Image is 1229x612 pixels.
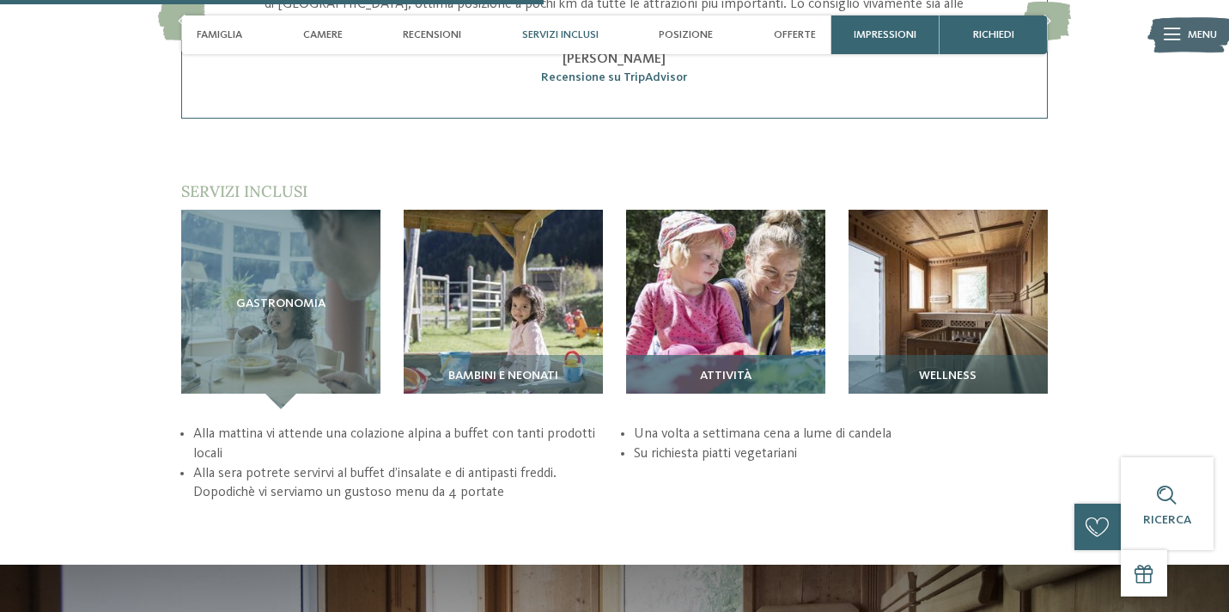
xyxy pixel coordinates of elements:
span: Wellness [919,370,977,383]
span: Recensione su TripAdvisor [541,71,687,83]
li: Su richiesta piatti vegetariani [634,444,1048,464]
span: Offerte [774,28,816,41]
span: Ricerca [1143,514,1191,526]
span: [PERSON_NAME] [563,52,666,66]
li: Alla sera potrete servirvi al buffet d’insalate e di antipasti freddi. Dopodichè vi serviamo un g... [193,464,607,503]
span: Attività [700,370,751,383]
img: Il family hotel a Vipiteno per veri intenditori [404,210,603,409]
img: Il family hotel a Vipiteno per veri intenditori [849,210,1048,409]
span: Servizi inclusi [181,181,307,201]
img: Il family hotel a Vipiteno per veri intenditori [626,210,825,409]
span: Famiglia [197,28,242,41]
span: Camere [303,28,343,41]
span: Gastronomia [236,297,326,311]
span: Recensioni [403,28,461,41]
span: Bambini e neonati [448,370,558,383]
span: Impressioni [854,28,916,41]
li: Alla mattina vi attende una colazione alpina a buffet con tanti prodotti locali [193,425,607,463]
span: Posizione [659,28,713,41]
span: richiedi [973,28,1014,41]
li: Una volta a settimana cena a lume di candela [634,425,1048,444]
span: Servizi inclusi [522,28,599,41]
